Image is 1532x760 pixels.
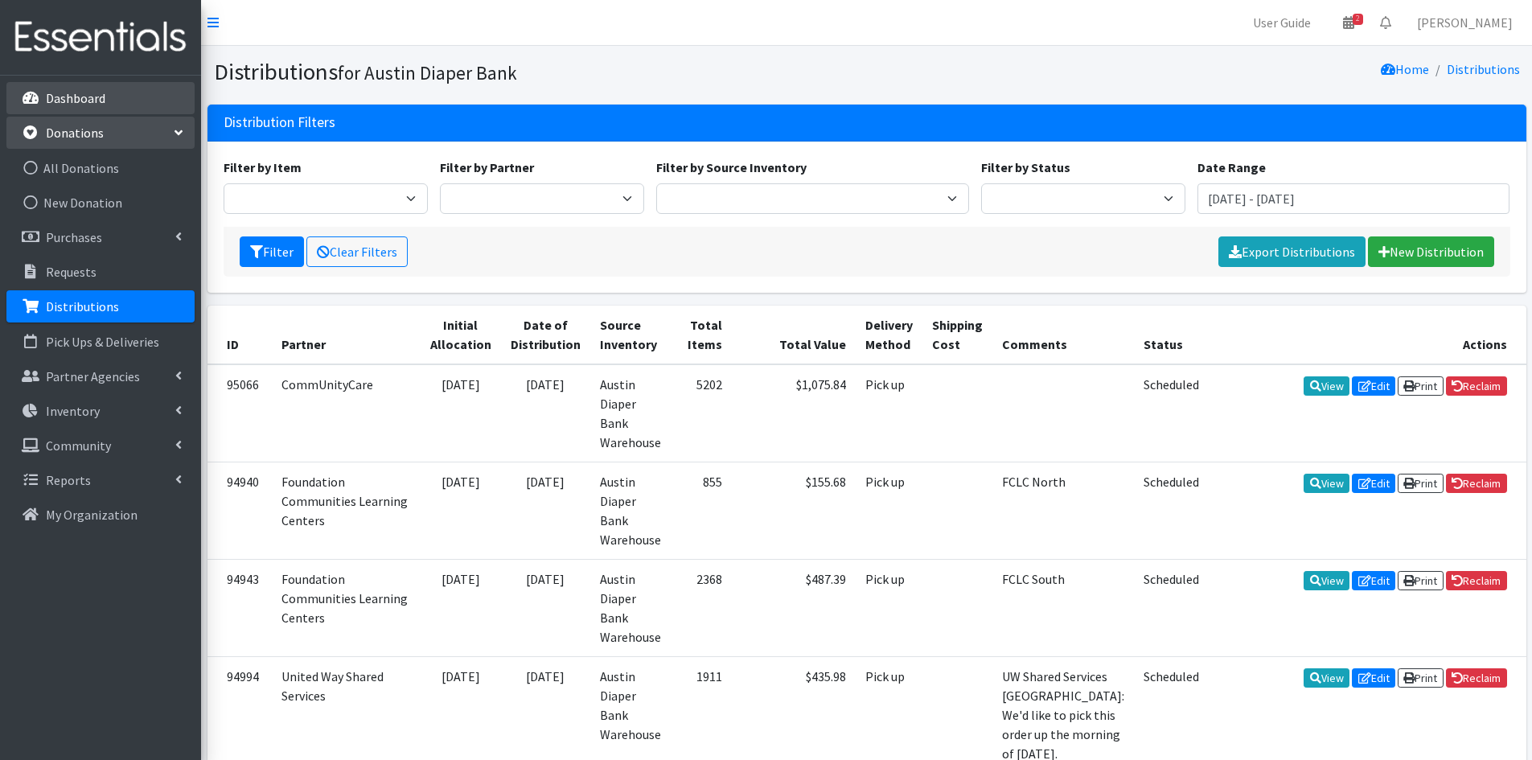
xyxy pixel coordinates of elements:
td: 94943 [207,559,272,656]
p: Distributions [46,298,119,314]
a: Donations [6,117,195,149]
a: [PERSON_NAME] [1404,6,1526,39]
a: Print [1398,376,1444,396]
td: 855 [671,462,732,559]
a: Distributions [6,290,195,322]
a: View [1304,376,1349,396]
th: Date of Distribution [501,306,590,364]
a: My Organization [6,499,195,531]
td: Austin Diaper Bank Warehouse [590,364,671,462]
label: Date Range [1197,158,1266,177]
a: Home [1381,61,1429,77]
p: Dashboard [46,90,105,106]
td: Scheduled [1134,364,1209,462]
a: Reclaim [1446,571,1507,590]
td: Pick up [856,364,922,462]
img: HumanEssentials [6,10,195,64]
th: Source Inventory [590,306,671,364]
td: Pick up [856,462,922,559]
th: Comments [992,306,1134,364]
td: CommUnityCare [272,364,421,462]
td: [DATE] [421,462,501,559]
p: Pick Ups & Deliveries [46,334,159,350]
a: New Donation [6,187,195,219]
td: Foundation Communities Learning Centers [272,559,421,656]
a: Print [1398,571,1444,590]
a: Reclaim [1446,474,1507,493]
a: New Distribution [1368,236,1494,267]
a: Edit [1352,376,1395,396]
th: Actions [1209,306,1526,364]
th: Delivery Method [856,306,922,364]
input: January 1, 2011 - December 31, 2011 [1197,183,1510,214]
td: Scheduled [1134,462,1209,559]
a: Edit [1352,474,1395,493]
th: Total Items [671,306,732,364]
label: Filter by Partner [440,158,534,177]
h1: Distributions [214,58,861,86]
p: Partner Agencies [46,368,140,384]
th: Shipping Cost [922,306,992,364]
td: Pick up [856,559,922,656]
td: $487.39 [732,559,856,656]
p: Donations [46,125,104,141]
a: Purchases [6,221,195,253]
a: Pick Ups & Deliveries [6,326,195,358]
td: Austin Diaper Bank Warehouse [590,462,671,559]
th: Partner [272,306,421,364]
td: $1,075.84 [732,364,856,462]
a: Print [1398,668,1444,688]
td: Austin Diaper Bank Warehouse [590,559,671,656]
button: Filter [240,236,304,267]
a: Clear Filters [306,236,408,267]
small: for Austin Diaper Bank [338,61,517,84]
h3: Distribution Filters [224,114,335,131]
td: [DATE] [421,559,501,656]
td: 5202 [671,364,732,462]
td: Scheduled [1134,559,1209,656]
td: 2368 [671,559,732,656]
a: Distributions [1447,61,1520,77]
a: Reclaim [1446,376,1507,396]
a: Print [1398,474,1444,493]
th: Initial Allocation [421,306,501,364]
a: All Donations [6,152,195,184]
a: Community [6,429,195,462]
p: Purchases [46,229,102,245]
a: Requests [6,256,195,288]
td: $155.68 [732,462,856,559]
a: Edit [1352,571,1395,590]
td: FCLC North [992,462,1134,559]
span: 2 [1353,14,1363,25]
td: [DATE] [421,364,501,462]
a: View [1304,571,1349,590]
a: View [1304,668,1349,688]
a: Partner Agencies [6,360,195,392]
th: Status [1134,306,1209,364]
a: Dashboard [6,82,195,114]
td: [DATE] [501,559,590,656]
p: Reports [46,472,91,488]
td: 94940 [207,462,272,559]
td: [DATE] [501,364,590,462]
a: Edit [1352,668,1395,688]
td: Foundation Communities Learning Centers [272,462,421,559]
p: Requests [46,264,97,280]
label: Filter by Item [224,158,302,177]
label: Filter by Source Inventory [656,158,807,177]
td: FCLC South [992,559,1134,656]
th: Total Value [732,306,856,364]
a: Inventory [6,395,195,427]
a: Reclaim [1446,668,1507,688]
a: View [1304,474,1349,493]
td: [DATE] [501,462,590,559]
p: Inventory [46,403,100,419]
p: My Organization [46,507,138,523]
a: User Guide [1240,6,1324,39]
p: Community [46,438,111,454]
a: Reports [6,464,195,496]
label: Filter by Status [981,158,1070,177]
th: ID [207,306,272,364]
a: Export Distributions [1218,236,1366,267]
a: 2 [1330,6,1367,39]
